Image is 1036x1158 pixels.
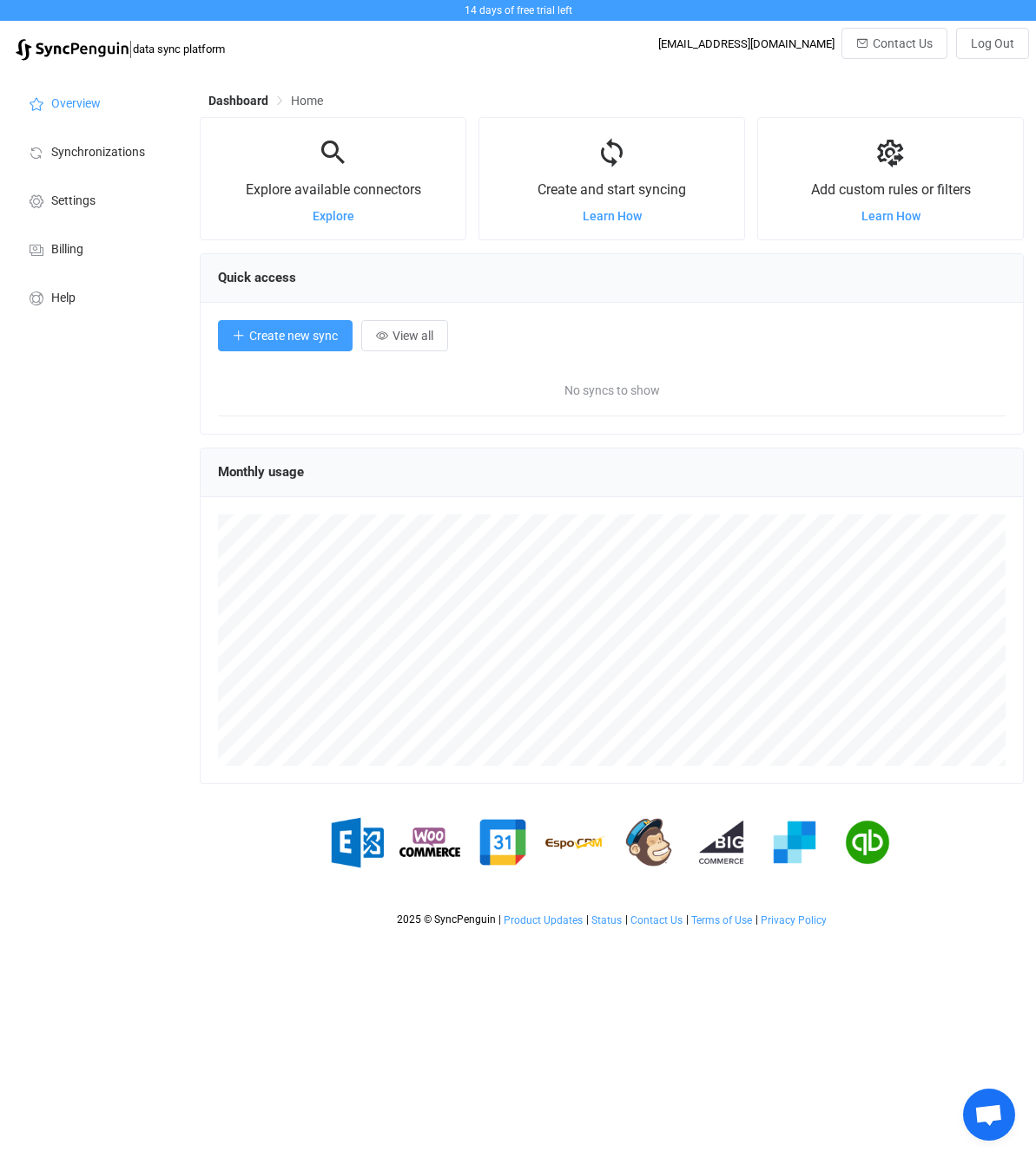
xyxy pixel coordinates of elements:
[51,97,101,111] span: Overview
[9,127,182,175] a: Synchronizations
[393,329,433,343] span: View all
[691,914,752,926] span: Terms of Use
[16,36,225,61] a: |data sync platform
[465,4,572,16] span: 14 days of free trial left
[472,812,533,873] img: google.png
[208,94,268,108] span: Dashboard
[246,181,421,198] span: Explore available connectors
[690,914,753,926] a: Terms of Use
[591,914,623,926] a: Status
[591,914,622,926] span: Status
[761,914,827,926] span: Privacy Policy
[583,209,642,223] a: Learn How
[963,1089,1015,1141] a: Open chat
[873,36,933,50] span: Contact Us
[399,812,460,873] img: woo-commerce.png
[129,36,133,61] span: |
[686,913,689,926] span: |
[545,812,606,873] img: espo-crm.png
[764,812,825,873] img: sendgrid.png
[51,194,96,208] span: Settings
[415,364,809,416] span: No syncs to show
[51,243,83,257] span: Billing
[327,812,387,873] img: exchange.png
[218,320,353,351] button: Create new sync
[291,94,323,108] span: Home
[658,37,835,50] div: [EMAIL_ADDRESS][DOMAIN_NAME]
[625,913,628,926] span: |
[249,329,338,343] span: Create new sync
[9,78,182,127] a: Overview
[586,913,589,926] span: |
[498,913,501,926] span: |
[218,464,304,480] span: Monthly usage
[503,914,584,926] a: Product Updates
[630,914,683,926] span: Contact Us
[218,270,296,285] span: Quick access
[538,181,686,198] span: Create and start syncing
[756,913,758,926] span: |
[9,224,182,272] a: Billing
[811,181,971,198] span: Add custom rules or filters
[618,812,679,873] img: mailchimp.png
[760,914,828,926] a: Privacy Policy
[208,95,323,107] div: Breadcrumb
[861,209,921,223] a: Learn How
[51,291,76,305] span: Help
[956,28,1029,59] button: Log Out
[504,914,583,926] span: Product Updates
[837,812,898,873] img: quickbooks.png
[971,36,1014,50] span: Log Out
[630,914,683,926] a: Contact Us
[691,812,752,873] img: big-commerce.png
[841,28,947,59] button: Contact Us
[133,43,225,56] span: data sync platform
[16,39,129,61] img: syncpenguin.svg
[9,272,182,321] a: Help
[313,209,354,223] a: Explore
[51,146,145,160] span: Synchronizations
[9,175,182,224] a: Settings
[361,320,448,351] button: View all
[397,913,496,926] span: 2025 © SyncPenguin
